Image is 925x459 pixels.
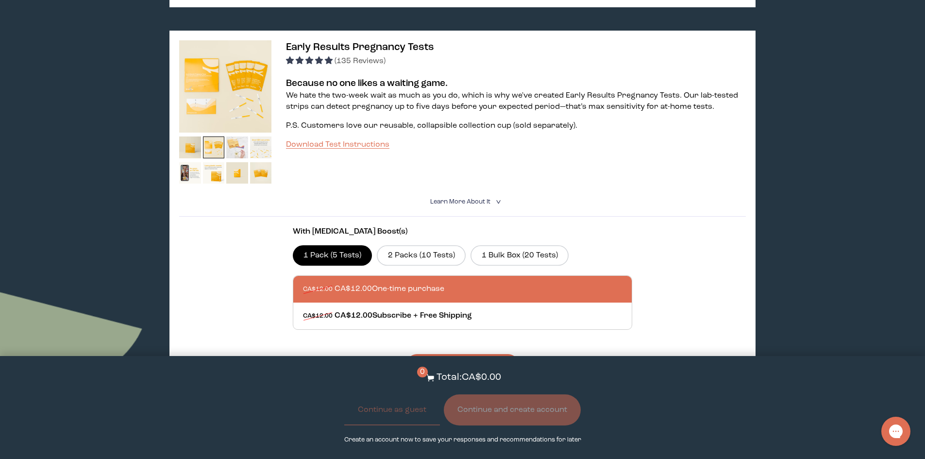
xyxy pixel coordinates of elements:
[226,162,248,184] img: thumbnail image
[876,413,915,449] iframe: Gorgias live chat messenger
[226,136,248,158] img: thumbnail image
[430,199,490,205] span: Learn More About it
[437,371,501,385] p: Total: CA$0.00
[575,122,577,130] span: .
[471,245,569,266] label: 1 Bulk Box (20 Tests)
[430,197,495,206] summary: Learn More About it <
[179,136,201,158] img: thumbnail image
[377,245,466,266] label: 2 Packs (10 Tests)
[417,367,428,377] span: 0
[250,136,272,158] img: thumbnail image
[286,90,745,113] p: We hate the two-week wait as much as you do, which is why we've created Early Results Pregnancy T...
[293,245,372,266] label: 1 Pack (5 Tests)
[179,162,201,184] img: thumbnail image
[286,141,389,149] a: Download Test Instructions
[444,394,581,425] button: Continue and create account
[335,57,386,65] span: (135 Reviews)
[179,40,271,133] img: thumbnail image
[250,162,272,184] img: thumbnail image
[344,435,581,444] p: Create an account now to save your responses and recommendations for later
[286,79,448,88] strong: Because no one likes a waiting game.
[286,122,575,130] span: P.S. Customers love our reusable, collapsible collection cup (sold separately)
[293,226,633,238] p: With [MEDICAL_DATA] Boost(s)
[286,57,335,65] span: 4.99 stars
[344,394,440,425] button: Continue as guest
[493,199,502,204] i: <
[203,162,225,184] img: thumbnail image
[286,42,434,52] span: Early Results Pregnancy Tests
[203,136,225,158] img: thumbnail image
[406,354,519,375] button: Add to Cart - CA$12.00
